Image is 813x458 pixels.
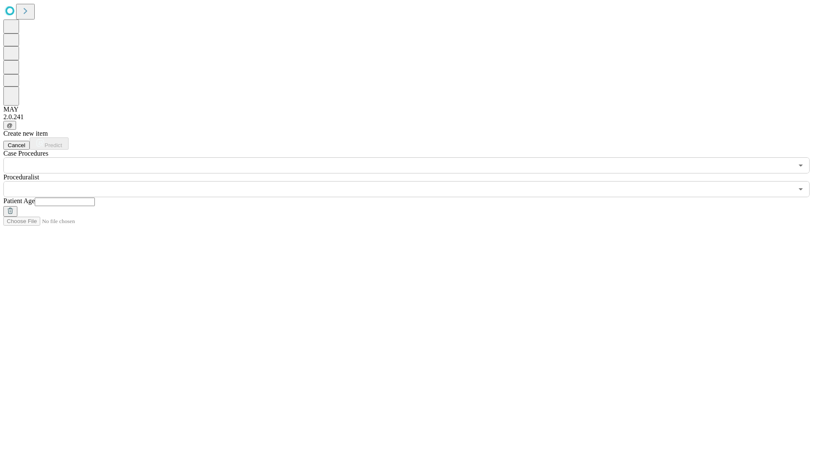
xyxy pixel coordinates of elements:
[3,106,810,113] div: MAY
[3,113,810,121] div: 2.0.241
[44,142,62,148] span: Predict
[3,141,30,150] button: Cancel
[3,121,16,130] button: @
[3,130,48,137] span: Create new item
[8,142,25,148] span: Cancel
[3,173,39,181] span: Proceduralist
[795,159,807,171] button: Open
[30,137,69,150] button: Predict
[3,150,48,157] span: Scheduled Procedure
[795,183,807,195] button: Open
[3,197,35,204] span: Patient Age
[7,122,13,128] span: @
